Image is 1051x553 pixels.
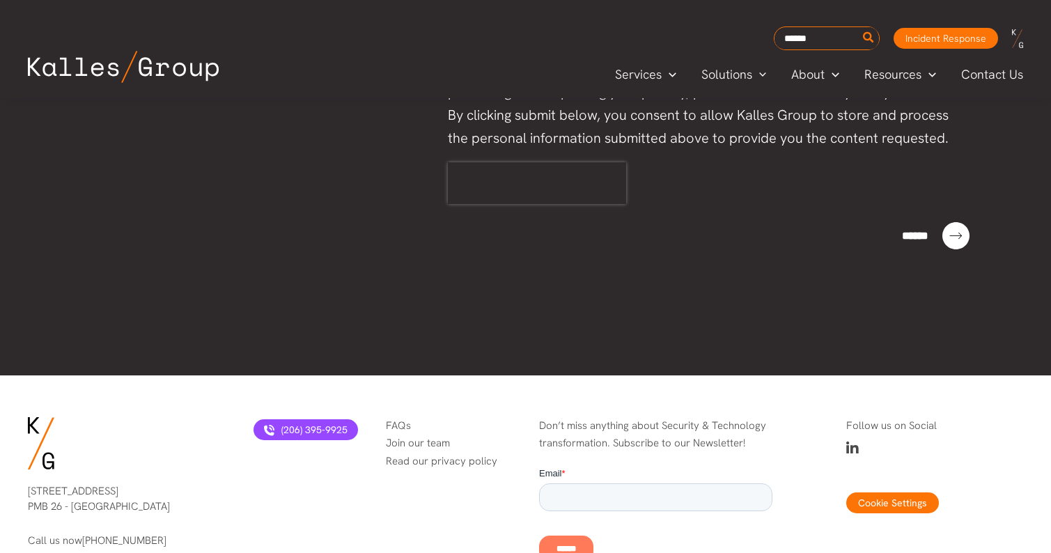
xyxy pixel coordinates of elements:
span: Contact Us [961,64,1023,85]
a: ResourcesMenu Toggle [852,64,949,85]
a: ServicesMenu Toggle [602,64,689,85]
a: Read our privacy policy [386,454,497,468]
p: [STREET_ADDRESS] PMB 26 - [GEOGRAPHIC_DATA] [28,483,205,515]
a: SolutionsMenu Toggle [689,64,779,85]
a: Incident Response [254,419,358,440]
span: Menu Toggle [662,64,676,85]
button: Search [860,27,878,49]
iframe: reCAPTCHA [448,162,626,204]
span: Services [615,64,662,85]
div: By clicking submit below, you consent to allow Kalles Group to store and process the personal inf... [448,104,970,150]
a: Join our team [386,436,450,450]
p: Follow us on Social [846,417,1023,435]
a: Contact Us [949,64,1037,85]
span: Menu Toggle [825,64,839,85]
span: Menu Toggle [921,64,936,85]
a: FAQs [386,419,411,433]
a: AboutMenu Toggle [779,64,852,85]
a: [PHONE_NUMBER] [82,533,166,547]
span: Solutions [701,64,752,85]
p: Call us now [28,533,205,549]
span: About [791,64,825,85]
nav: Primary Site Navigation [602,63,1037,86]
a: Incident Response [894,28,998,49]
span: Resources [864,64,921,85]
p: Don’t miss anything about Security & Technology transformation. Subscribe to our Newsletter! [539,417,772,453]
img: KG-Logo-Signature [28,417,54,469]
button: Cookie Settings [846,492,939,513]
img: Kalles Group [28,51,219,83]
span: Menu Toggle [752,64,767,85]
